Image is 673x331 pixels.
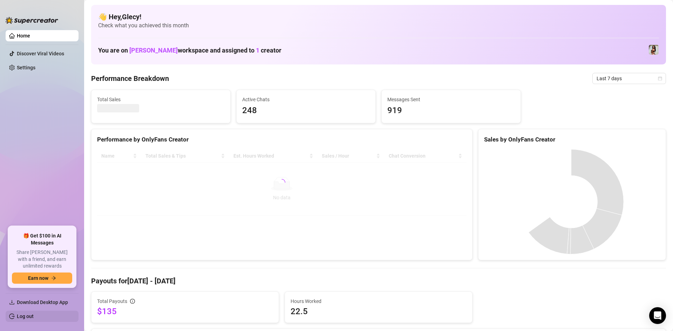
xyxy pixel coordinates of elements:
div: Sales by OnlyFans Creator [484,135,660,144]
span: arrow-right [51,276,56,281]
a: Home [17,33,30,39]
span: Check what you achieved this month [98,22,659,29]
button: Earn nowarrow-right [12,273,72,284]
span: [PERSON_NAME] [129,47,178,54]
img: logo-BBDzfeDw.svg [6,17,58,24]
span: Earn now [28,275,48,281]
div: Open Intercom Messenger [649,307,666,324]
span: Total Payouts [97,297,127,305]
span: download [9,299,15,305]
span: 🎁 Get $100 in AI Messages [12,233,72,246]
span: Active Chats [242,96,370,103]
img: Kendra (@kendralust) [649,45,659,55]
span: Download Desktop App [17,299,68,305]
a: Discover Viral Videos [17,51,64,56]
a: Settings [17,65,35,70]
div: Performance by OnlyFans Creator [97,135,467,144]
span: calendar [658,76,662,81]
span: 248 [242,104,370,117]
h1: You are on workspace and assigned to creator [98,47,281,54]
h4: 👋 Hey, Glecy ! [98,12,659,22]
span: Total Sales [97,96,225,103]
span: 919 [387,104,515,117]
span: loading [277,178,286,187]
span: 22.5 [291,306,467,317]
span: $135 [97,306,273,317]
span: info-circle [130,299,135,304]
h4: Performance Breakdown [91,74,169,83]
a: Log out [17,313,34,319]
span: Hours Worked [291,297,467,305]
span: 1 [256,47,259,54]
span: Share [PERSON_NAME] with a friend, and earn unlimited rewards [12,249,72,270]
span: Last 7 days [597,73,662,84]
span: Messages Sent [387,96,515,103]
h4: Payouts for [DATE] - [DATE] [91,276,666,286]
